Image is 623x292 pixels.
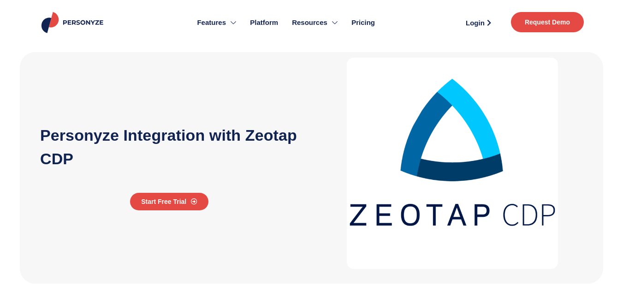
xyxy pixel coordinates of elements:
[243,5,285,41] a: Platform
[292,18,327,28] span: Resources
[250,18,278,28] span: Platform
[455,16,502,30] a: Login
[347,58,558,269] img: Zeotap
[40,124,302,171] h1: Personyze Integration with Zeotap CDP
[351,18,375,28] span: Pricing
[511,12,584,32] a: Request Demo
[40,12,107,33] img: Personyze logo
[190,5,243,41] a: Features
[141,198,186,205] span: Start Free Trial
[285,5,344,41] a: Resources
[130,193,208,210] a: Start Free Trial
[525,19,570,25] span: Request Demo
[197,18,226,28] span: Features
[466,19,485,26] span: Login
[344,5,382,41] a: Pricing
